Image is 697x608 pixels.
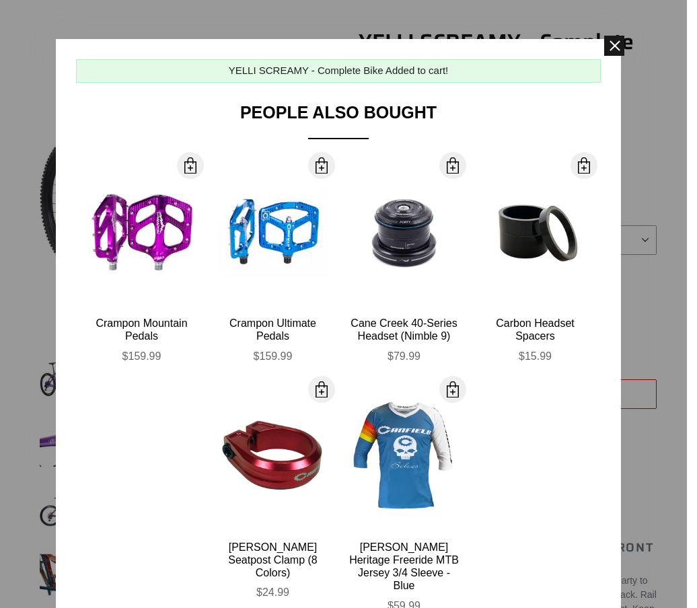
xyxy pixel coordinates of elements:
[217,401,328,512] img: Canfield-Seat-Clamp-Red-2_large.jpg
[122,350,161,362] span: $159.99
[388,350,420,362] span: $79.99
[86,178,197,289] img: Canfield-Crampon-Mountain-Purple-Shopify_large.jpg
[348,178,460,289] img: Cane-Creek-40-Shopify_large.jpg
[229,63,449,79] div: YELLI SCREAMY - Complete Bike Added to cart!
[348,541,460,593] div: [PERSON_NAME] Heritage Freeride MTB Jersey 3/4 Sleeve - Blue
[348,401,460,512] img: Canfield-Hertiage-Jersey-Blue-Front_large.jpg
[256,586,289,598] span: $24.99
[480,317,591,342] div: Carbon Headset Spacers
[480,178,591,289] img: CANFIELD-CARBON-HEADSET-SPACERS_large.jpg
[217,317,328,342] div: Crampon Ultimate Pedals
[217,178,328,289] img: Canfield-Crampon-Ultimate-Blue_large.jpg
[76,103,601,139] div: People Also Bought
[217,541,328,580] div: [PERSON_NAME] Seatpost Clamp (8 Colors)
[519,350,552,362] span: $15.99
[348,317,460,342] div: Cane Creek 40-Series Headset (Nimble 9)
[86,317,197,342] div: Crampon Mountain Pedals
[254,350,293,362] span: $159.99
